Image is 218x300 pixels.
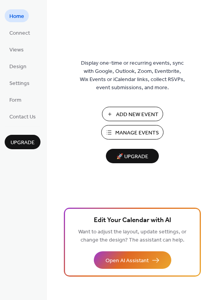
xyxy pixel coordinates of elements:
[115,129,159,137] span: Manage Events
[5,135,40,149] button: Upgrade
[94,215,171,226] span: Edit Your Calendar with AI
[94,251,171,269] button: Open AI Assistant
[9,12,24,21] span: Home
[111,152,154,162] span: 🚀 Upgrade
[5,110,40,123] a: Contact Us
[5,60,31,72] a: Design
[11,139,35,147] span: Upgrade
[9,29,30,37] span: Connect
[5,43,28,56] a: Views
[5,26,35,39] a: Connect
[102,107,163,121] button: Add New Event
[9,96,21,104] span: Form
[80,59,185,92] span: Display one-time or recurring events, sync with Google, Outlook, Zoom, Eventbrite, Wix Events or ...
[105,257,149,265] span: Open AI Assistant
[78,227,186,245] span: Want to adjust the layout, update settings, or change the design? The assistant can help.
[9,113,36,121] span: Contact Us
[5,76,34,89] a: Settings
[5,9,29,22] a: Home
[9,46,24,54] span: Views
[9,79,30,88] span: Settings
[106,149,159,163] button: 🚀 Upgrade
[116,111,158,119] span: Add New Event
[9,63,26,71] span: Design
[101,125,163,139] button: Manage Events
[5,93,26,106] a: Form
